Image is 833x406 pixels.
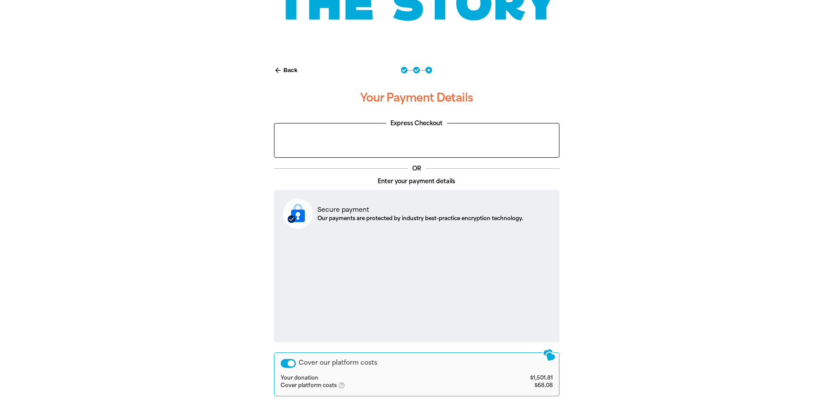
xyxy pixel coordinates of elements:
[281,382,483,390] td: Cover platform costs
[274,84,559,112] h3: Your Payment Details
[401,67,407,73] button: Navigate to step 1 of 3 to enter your donation amount
[317,205,523,214] p: Secure payment
[413,67,420,73] button: Navigate to step 2 of 3 to enter your details
[482,375,552,382] td: $1,501.81
[386,119,447,128] legend: Express Checkout
[426,67,432,73] button: Navigate to step 3 of 3 to enter your payment details
[279,128,555,152] iframe: PayPal-paypal
[338,382,352,389] i: help_outlined
[408,164,426,173] p: OR
[482,382,552,390] td: $68.08
[317,214,523,222] p: Our payments are protected by industry best-practice encryption technology.
[281,236,552,335] iframe: Secure payment input frame
[274,177,559,186] p: Enter your payment details
[274,66,282,74] i: arrow_back
[270,63,301,78] button: Back
[281,375,483,382] td: Your donation
[281,359,296,368] button: Cover our platform costs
